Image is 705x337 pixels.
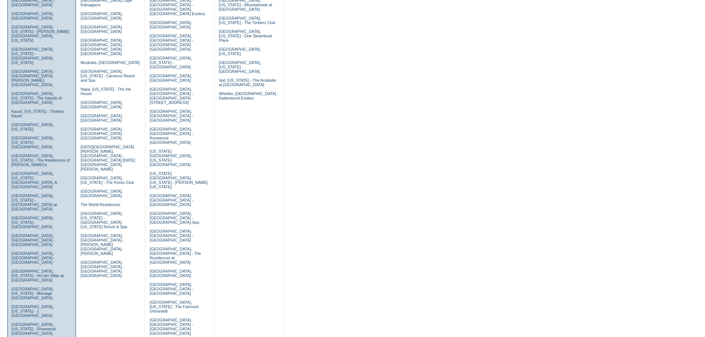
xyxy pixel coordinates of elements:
[11,91,62,105] a: [GEOGRAPHIC_DATA], [US_STATE] - The Islands of [GEOGRAPHIC_DATA]
[11,269,64,282] a: [GEOGRAPHIC_DATA], [US_STATE] - Ho'olei Villas at [GEOGRAPHIC_DATA]
[150,300,198,313] a: [GEOGRAPHIC_DATA], [US_STATE] - The Fairmont Ghirardelli
[219,60,261,74] a: [GEOGRAPHIC_DATA], [US_STATE] - [GEOGRAPHIC_DATA]
[150,211,199,225] a: [GEOGRAPHIC_DATA], [GEOGRAPHIC_DATA] - [GEOGRAPHIC_DATA]-Spa
[11,122,54,131] a: [GEOGRAPHIC_DATA], [US_STATE]
[11,136,54,149] a: [GEOGRAPHIC_DATA], [US_STATE] - [GEOGRAPHIC_DATA]
[11,47,54,65] a: [GEOGRAPHIC_DATA], [US_STATE] - [GEOGRAPHIC_DATA], [US_STATE]
[11,25,70,43] a: [GEOGRAPHIC_DATA], [US_STATE] - [PERSON_NAME][GEOGRAPHIC_DATA], [US_STATE]
[150,109,193,122] a: [GEOGRAPHIC_DATA], [GEOGRAPHIC_DATA] - [GEOGRAPHIC_DATA]
[11,233,55,247] a: [GEOGRAPHIC_DATA], [GEOGRAPHIC_DATA] - [GEOGRAPHIC_DATA]
[150,34,193,51] a: [GEOGRAPHIC_DATA], [GEOGRAPHIC_DATA] - [GEOGRAPHIC_DATA] [GEOGRAPHIC_DATA]
[81,233,124,256] a: [GEOGRAPHIC_DATA], [GEOGRAPHIC_DATA] - [PERSON_NAME][GEOGRAPHIC_DATA][PERSON_NAME]
[81,260,124,278] a: [GEOGRAPHIC_DATA], [GEOGRAPHIC_DATA] - [GEOGRAPHIC_DATA] [GEOGRAPHIC_DATA]
[150,127,193,145] a: [GEOGRAPHIC_DATA], [GEOGRAPHIC_DATA] - Rosewood [GEOGRAPHIC_DATA]
[219,78,276,87] a: Vail, [US_STATE] - The Arrabelle at [GEOGRAPHIC_DATA]
[150,282,193,296] a: [GEOGRAPHIC_DATA], [GEOGRAPHIC_DATA] - [GEOGRAPHIC_DATA]
[81,211,127,229] a: [GEOGRAPHIC_DATA], [US_STATE] - [GEOGRAPHIC_DATA] [US_STATE] Resort & Spa
[150,149,192,167] a: [US_STATE][GEOGRAPHIC_DATA], [US_STATE][GEOGRAPHIC_DATA]
[81,176,134,185] a: [GEOGRAPHIC_DATA], [US_STATE] - The Rocks Club
[11,69,55,87] a: [GEOGRAPHIC_DATA] - [GEOGRAPHIC_DATA][PERSON_NAME], [GEOGRAPHIC_DATA]
[150,229,193,242] a: [GEOGRAPHIC_DATA], [GEOGRAPHIC_DATA] - [GEOGRAPHIC_DATA]
[11,11,54,20] a: [GEOGRAPHIC_DATA], [GEOGRAPHIC_DATA]
[11,251,55,264] a: [GEOGRAPHIC_DATA], [GEOGRAPHIC_DATA] - [GEOGRAPHIC_DATA]
[219,29,272,43] a: [GEOGRAPHIC_DATA], [US_STATE] - One Steamboat Place
[150,87,193,105] a: [GEOGRAPHIC_DATA], [GEOGRAPHIC_DATA] - [GEOGRAPHIC_DATA][STREET_ADDRESS]
[81,145,135,171] a: [DATE][GEOGRAPHIC_DATA][PERSON_NAME], [GEOGRAPHIC_DATA] - [GEOGRAPHIC_DATA] [DATE][GEOGRAPHIC_DAT...
[11,322,56,336] a: [GEOGRAPHIC_DATA], [US_STATE] - Rosewood [GEOGRAPHIC_DATA]
[81,25,123,34] a: [GEOGRAPHIC_DATA], [GEOGRAPHIC_DATA]
[11,171,57,189] a: [GEOGRAPHIC_DATA], [US_STATE] - [GEOGRAPHIC_DATA], A [GEOGRAPHIC_DATA]
[81,189,123,198] a: [GEOGRAPHIC_DATA], [GEOGRAPHIC_DATA]
[11,154,70,167] a: [GEOGRAPHIC_DATA], [US_STATE] - The Residences of [PERSON_NAME]'a
[81,127,124,140] a: [GEOGRAPHIC_DATA], [GEOGRAPHIC_DATA] - [GEOGRAPHIC_DATA]
[11,304,54,318] a: [GEOGRAPHIC_DATA], [US_STATE] - 1 [GEOGRAPHIC_DATA]
[219,47,261,56] a: [GEOGRAPHIC_DATA], [US_STATE]
[81,202,121,207] a: The World Residences
[81,38,124,56] a: [GEOGRAPHIC_DATA], [GEOGRAPHIC_DATA] - [GEOGRAPHIC_DATA] [GEOGRAPHIC_DATA]
[150,171,208,189] a: [US_STATE][GEOGRAPHIC_DATA], [US_STATE] - [PERSON_NAME] [US_STATE]
[150,318,193,336] a: [GEOGRAPHIC_DATA], [GEOGRAPHIC_DATA] - [GEOGRAPHIC_DATA] [GEOGRAPHIC_DATA]
[11,287,54,300] a: [GEOGRAPHIC_DATA], [US_STATE] - Montage [GEOGRAPHIC_DATA]
[219,16,275,25] a: [GEOGRAPHIC_DATA], [US_STATE] - The Timbers Club
[150,247,201,264] a: [GEOGRAPHIC_DATA], [GEOGRAPHIC_DATA] - The Residences at [GEOGRAPHIC_DATA]
[81,100,123,109] a: [GEOGRAPHIC_DATA], [GEOGRAPHIC_DATA]
[150,20,192,29] a: [GEOGRAPHIC_DATA], [GEOGRAPHIC_DATA]
[150,56,192,69] a: [GEOGRAPHIC_DATA], [US_STATE] - [GEOGRAPHIC_DATA]
[150,193,193,207] a: [GEOGRAPHIC_DATA], [GEOGRAPHIC_DATA] - [GEOGRAPHIC_DATA]
[81,87,131,96] a: Napa, [US_STATE] - The Ink House
[81,69,135,82] a: [GEOGRAPHIC_DATA], [US_STATE] - Carneros Resort and Spa
[11,216,54,229] a: [GEOGRAPHIC_DATA], [US_STATE] - [GEOGRAPHIC_DATA]
[81,11,123,20] a: [GEOGRAPHIC_DATA], [GEOGRAPHIC_DATA]
[150,74,192,82] a: [GEOGRAPHIC_DATA], [GEOGRAPHIC_DATA]
[11,193,57,211] a: [GEOGRAPHIC_DATA], [US_STATE] - [GEOGRAPHIC_DATA] at [GEOGRAPHIC_DATA]
[150,269,192,278] a: [GEOGRAPHIC_DATA], [GEOGRAPHIC_DATA]
[81,60,140,65] a: Muskoka, [GEOGRAPHIC_DATA]
[11,109,64,118] a: Kaua'i, [US_STATE] - Timbers Kaua'i
[219,91,278,100] a: Whistler, [GEOGRAPHIC_DATA] - Kadenwood Estates
[81,114,123,122] a: [GEOGRAPHIC_DATA], [GEOGRAPHIC_DATA]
